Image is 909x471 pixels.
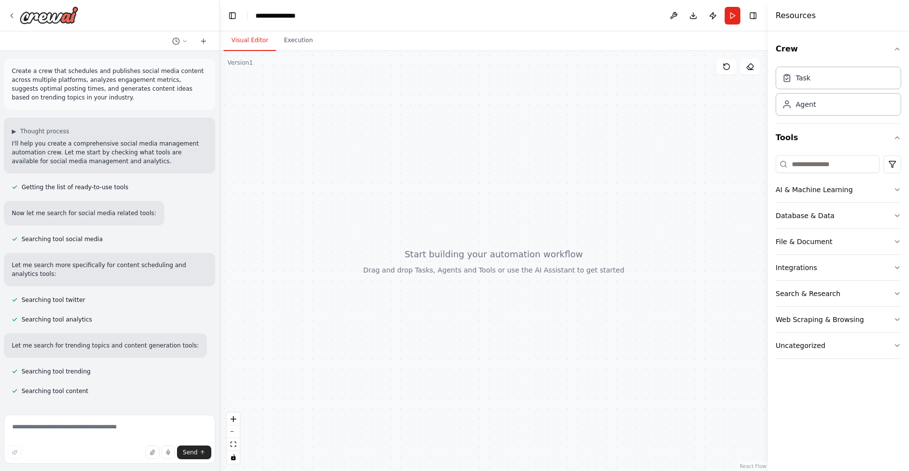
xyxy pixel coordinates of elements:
button: Switch to previous chat [168,35,192,47]
button: zoom out [227,425,240,438]
button: Send [177,446,211,459]
span: ▶ [12,127,16,135]
button: Hide right sidebar [746,9,760,23]
div: Integrations [776,263,817,273]
div: Agent [796,99,816,109]
div: AI & Machine Learning [776,185,853,195]
button: File & Document [776,229,901,254]
div: Uncategorized [776,341,825,350]
p: Now let me search for social media related tools: [12,209,156,218]
button: Execution [276,30,321,51]
div: Search & Research [776,289,840,298]
div: Database & Data [776,211,834,221]
div: File & Document [776,237,833,247]
p: Let me search more specifically for content scheduling and analytics tools: [12,261,207,278]
button: zoom in [227,413,240,425]
span: Searching tool trending [22,368,91,375]
div: Web Scraping & Browsing [776,315,864,324]
span: Getting the list of ready-to-use tools [22,183,128,191]
button: Visual Editor [224,30,276,51]
button: Click to speak your automation idea [161,446,175,459]
button: AI & Machine Learning [776,177,901,202]
h4: Resources [776,10,816,22]
span: Searching tool analytics [22,316,92,323]
span: Searching tool content [22,387,88,395]
button: Hide left sidebar [226,9,239,23]
nav: breadcrumb [255,11,305,21]
button: toggle interactivity [227,451,240,464]
div: Version 1 [227,59,253,67]
div: React Flow controls [227,413,240,464]
a: React Flow attribution [740,464,766,469]
div: Crew [776,63,901,124]
p: I'll help you create a comprehensive social media management automation crew. Let me start by che... [12,139,207,166]
img: Logo [20,6,78,24]
p: Create a crew that schedules and publishes social media content across multiple platforms, analyz... [12,67,207,102]
button: ▶Thought process [12,127,69,135]
button: Uncategorized [776,333,901,358]
span: Searching tool twitter [22,296,85,304]
span: Searching tool social media [22,235,103,243]
button: fit view [227,438,240,451]
button: Web Scraping & Browsing [776,307,901,332]
button: Search & Research [776,281,901,306]
div: Task [796,73,810,83]
button: Database & Data [776,203,901,228]
button: Crew [776,35,901,63]
button: Improve this prompt [8,446,22,459]
p: Let me search for trending topics and content generation tools: [12,341,199,350]
div: Tools [776,151,901,367]
button: Upload files [146,446,159,459]
span: Thought process [20,127,69,135]
button: Integrations [776,255,901,280]
button: Start a new chat [196,35,211,47]
span: Send [183,448,198,456]
button: Tools [776,124,901,151]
